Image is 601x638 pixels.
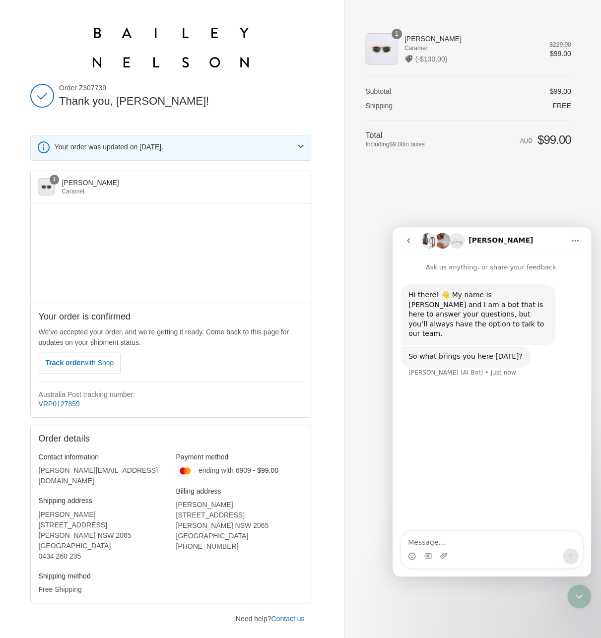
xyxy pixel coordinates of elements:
[46,359,114,367] span: Track order
[404,34,535,43] span: [PERSON_NAME]
[271,615,304,623] a: Contact us
[415,55,448,63] span: (-$130.00)
[38,178,55,195] img: Tyler Sunglasses - Caramel
[93,28,249,67] img: Bailey Nelson Australia
[39,452,166,461] h3: Contact information
[39,584,166,595] p: Free Shipping
[253,466,278,474] span: - $99.00
[62,187,280,196] div: Caramel
[39,572,166,580] h3: Shipping method
[549,41,571,48] del: $229.00
[176,452,303,461] h3: Payment method
[83,359,114,367] span: with Shop
[39,496,166,505] h3: Shipping address
[365,33,397,65] img: Tyler Sunglasses - Caramel
[520,137,533,144] span: AUD
[39,311,303,322] h2: Your order is confirmed
[552,102,571,110] span: Free
[59,83,311,92] span: Order Z307739
[50,175,59,184] span: 1
[393,227,591,576] iframe: Intercom live chat
[39,352,121,374] button: Track orderwith Shop
[39,466,158,485] bdo: [PERSON_NAME][EMAIL_ADDRESS][DOMAIN_NAME]
[176,500,303,552] address: [PERSON_NAME] [STREET_ADDRESS] [PERSON_NAME] NSW 2065 [GEOGRAPHIC_DATA] ‎[PHONE_NUMBER]
[404,44,535,53] span: Caramel
[365,131,382,139] span: Total
[389,141,404,148] span: $9.00
[537,133,571,146] span: $99.00
[365,102,393,110] span: Shipping
[39,327,303,348] p: We’ve accepted your order, and we’re getting it ready. Come back to this page for updates on your...
[567,584,591,608] iframe: Intercom live chat
[199,466,251,474] span: ending with 6909
[39,400,80,408] a: VRP0127859
[59,94,311,109] h2: Thank you, [PERSON_NAME]!
[55,142,290,151] h3: Your order was updated on [DATE].
[62,179,119,187] span: [PERSON_NAME]
[550,87,571,95] span: $99.00
[39,433,303,445] h2: Order details
[290,135,312,157] button: View more
[39,390,135,398] strong: Australia Post tracking number:
[365,140,466,149] span: Including in taxes
[31,203,312,303] iframe: Google map displaying pin point of shipping address: Wollstonecraft, New South Wales
[550,50,571,58] span: $99.00
[39,510,166,562] address: [PERSON_NAME] [STREET_ADDRESS] [PERSON_NAME] NSW 2065 [GEOGRAPHIC_DATA] ‎0434 260 235
[365,87,466,96] th: Subtotal
[236,614,305,624] p: Need help?
[176,487,303,496] h3: Billing address
[392,29,402,39] span: 1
